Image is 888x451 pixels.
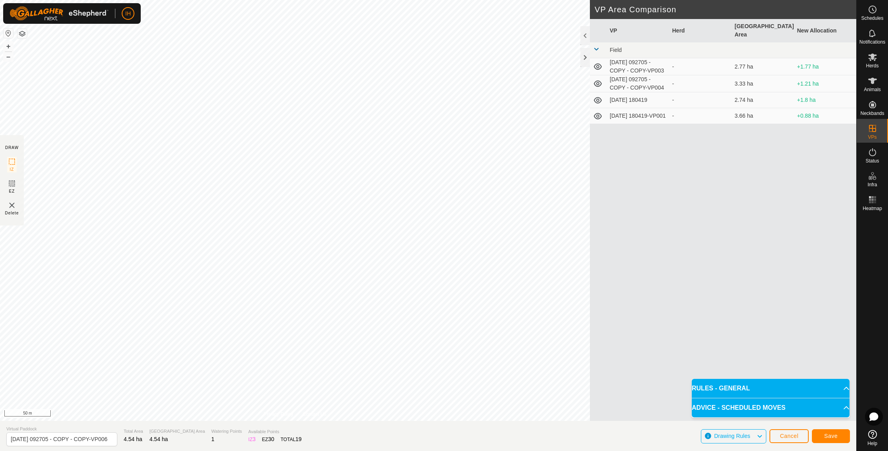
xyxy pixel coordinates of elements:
[610,47,622,53] span: Field
[5,210,19,216] span: Delete
[794,19,857,42] th: New Allocation
[769,429,809,443] button: Cancel
[607,108,669,124] td: [DATE] 180419-VP001
[264,411,293,418] a: Privacy Policy
[6,426,117,432] span: Virtual Paddock
[672,80,729,88] div: -
[248,428,302,435] span: Available Points
[268,436,274,442] span: 30
[295,436,302,442] span: 19
[867,182,877,187] span: Infra
[860,111,884,116] span: Neckbands
[607,58,669,75] td: [DATE] 092705 - COPY - COPY-VP003
[607,75,669,92] td: [DATE] 092705 - COPY - COPY-VP004
[692,384,750,393] span: RULES - GENERAL
[595,5,856,14] h2: VP Area Comparison
[211,428,242,435] span: Watering Points
[10,6,109,21] img: Gallagher Logo
[859,40,885,44] span: Notifications
[794,92,857,108] td: +1.8 ha
[863,206,882,211] span: Heatmap
[824,433,838,439] span: Save
[607,92,669,108] td: [DATE] 180419
[861,16,883,21] span: Schedules
[262,435,274,443] div: EZ
[868,135,877,140] span: VPs
[865,159,879,163] span: Status
[794,58,857,75] td: +1.77 ha
[731,108,794,124] td: 3.66 ha
[731,92,794,108] td: 2.74 ha
[5,145,19,151] div: DRAW
[211,436,214,442] span: 1
[812,429,850,443] button: Save
[731,19,794,42] th: [GEOGRAPHIC_DATA] Area
[672,63,729,71] div: -
[672,96,729,104] div: -
[281,435,302,443] div: TOTAL
[248,435,255,443] div: IZ
[124,428,143,435] span: Total Area
[714,433,750,439] span: Drawing Rules
[125,10,131,18] span: IH
[692,398,850,417] p-accordion-header: ADVICE - SCHEDULED MOVES
[149,428,205,435] span: [GEOGRAPHIC_DATA] Area
[794,108,857,124] td: +0.88 ha
[4,42,13,51] button: +
[794,75,857,92] td: +1.21 ha
[9,188,15,194] span: EZ
[4,52,13,61] button: –
[864,87,881,92] span: Animals
[692,403,785,413] span: ADVICE - SCHEDULED MOVES
[866,63,878,68] span: Herds
[17,29,27,38] button: Map Layers
[4,29,13,38] button: Reset Map
[303,411,326,418] a: Contact Us
[731,75,794,92] td: 3.33 ha
[7,201,17,210] img: VP
[692,379,850,398] p-accordion-header: RULES - GENERAL
[149,436,168,442] span: 4.54 ha
[669,19,732,42] th: Herd
[857,427,888,449] a: Help
[731,58,794,75] td: 2.77 ha
[672,112,729,120] div: -
[607,19,669,42] th: VP
[124,436,142,442] span: 4.54 ha
[867,441,877,446] span: Help
[10,166,14,172] span: IZ
[253,436,256,442] span: 3
[780,433,798,439] span: Cancel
